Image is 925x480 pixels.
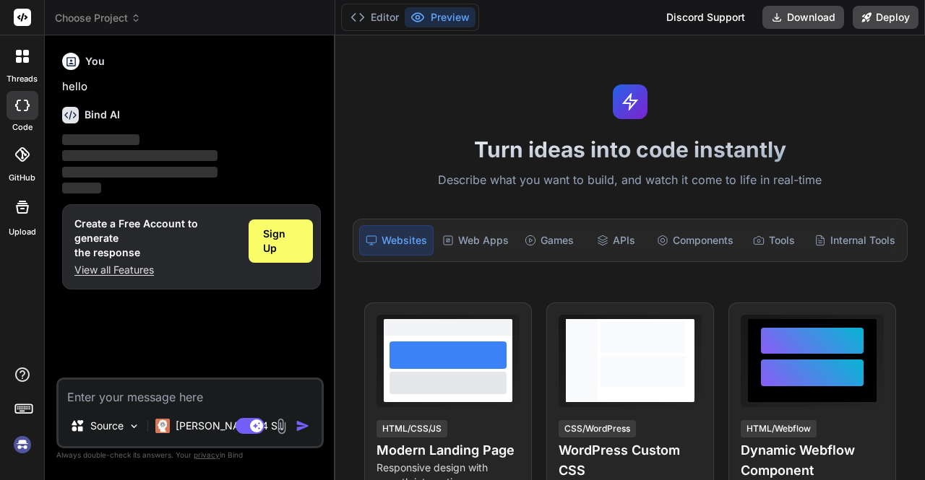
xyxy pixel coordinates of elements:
[9,226,36,238] label: Upload
[559,420,636,437] div: CSS/WordPress
[85,108,120,122] h6: Bind AI
[85,54,105,69] h6: You
[155,419,170,433] img: Claude 4 Sonnet
[62,183,101,193] span: ‌
[9,172,35,184] label: GitHub
[584,225,647,256] div: APIs
[517,225,581,256] div: Games
[809,225,901,256] div: Internal Tools
[741,420,817,437] div: HTML/Webflow
[62,79,321,95] p: hello
[651,225,739,256] div: Components
[658,6,754,29] div: Discord Support
[296,419,310,433] img: icon
[345,7,405,27] button: Editor
[344,171,916,190] p: Describe what you want to build, and watch it come to life in real-time
[7,73,38,85] label: threads
[176,419,283,433] p: [PERSON_NAME] 4 S..
[62,134,139,145] span: ‌
[12,121,33,134] label: code
[762,6,844,29] button: Download
[377,440,520,461] h4: Modern Landing Page
[194,450,220,459] span: privacy
[742,225,806,256] div: Tools
[344,136,916,162] h1: Turn ideas into code instantly
[853,6,918,29] button: Deploy
[436,225,515,256] div: Web Apps
[56,448,324,462] p: Always double-check its answers. Your in Bind
[62,167,218,178] span: ‌
[405,7,476,27] button: Preview
[377,420,447,437] div: HTML/CSS/JS
[90,419,124,433] p: Source
[359,225,434,256] div: Websites
[55,11,141,25] span: Choose Project
[263,227,298,256] span: Sign Up
[10,432,35,457] img: signin
[74,217,237,260] h1: Create a Free Account to generate the response
[273,418,290,435] img: attachment
[62,150,218,161] span: ‌
[128,420,140,432] img: Pick Models
[74,263,237,277] p: View all Features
